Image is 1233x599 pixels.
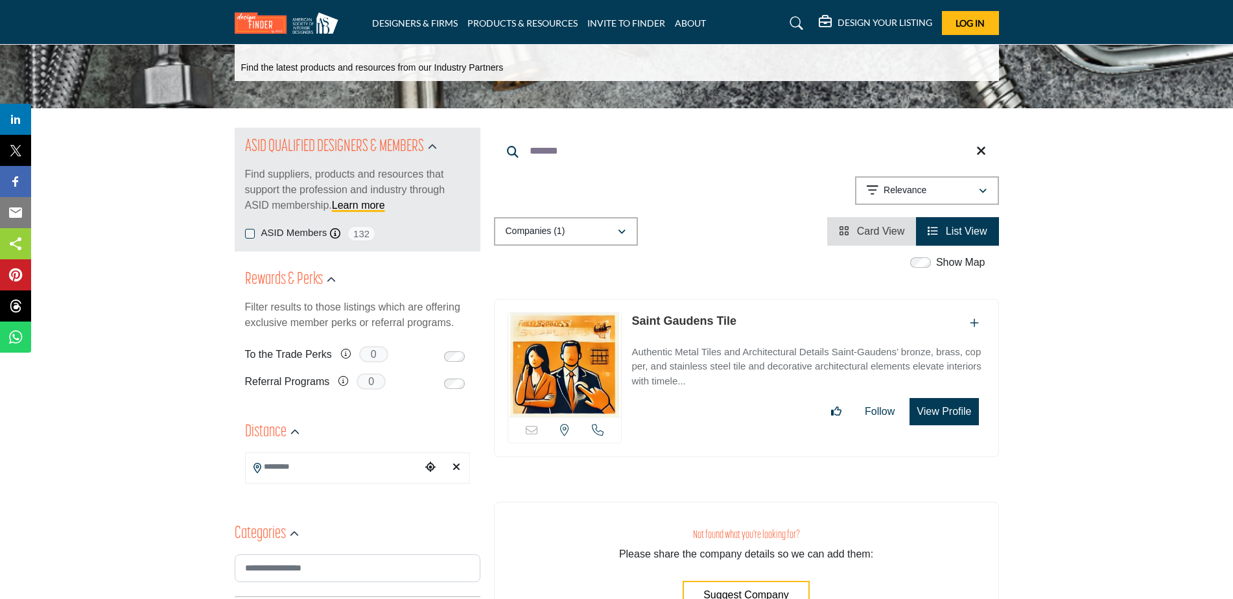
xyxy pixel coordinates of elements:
div: DESIGN YOUR LISTING [819,16,932,31]
p: Relevance [884,184,926,197]
button: Relevance [855,176,999,205]
button: Companies (1) [494,217,638,246]
li: Card View [827,217,916,246]
label: Show Map [936,255,985,270]
input: Search Category [235,554,480,582]
p: Find suppliers, products and resources that support the profession and industry through ASID memb... [245,167,470,213]
input: ASID Members checkbox [245,229,255,239]
div: Choose your current location [421,454,440,482]
span: 0 [359,346,388,362]
h2: Distance [245,421,287,444]
input: Search Keyword [494,135,999,167]
img: Saint Gaudens Tile [508,313,622,417]
a: Learn more [332,200,385,211]
label: To the Trade Perks [245,343,332,366]
a: Authentic Metal Tiles and Architectural Details Saint-Gaudens’ bronze, brass, copper, and stainle... [631,337,985,389]
p: Find the latest products and resources from our Industry Partners [241,62,504,75]
div: Clear search location [447,454,466,482]
input: Switch to Referral Programs [444,379,465,389]
span: List View [946,226,987,237]
span: 0 [357,373,386,390]
h2: ASID QUALIFIED DESIGNERS & MEMBERS [245,135,424,159]
p: Companies (1) [506,225,565,238]
h2: Categories [235,523,286,546]
label: Referral Programs [245,370,330,393]
button: Like listing [823,399,850,425]
p: Authentic Metal Tiles and Architectural Details Saint-Gaudens’ bronze, brass, copper, and stainle... [631,345,985,389]
span: Please share the company details so we can add them: [619,548,873,559]
a: Search [777,13,812,34]
a: Saint Gaudens Tile [631,314,736,327]
span: Log In [956,18,985,29]
img: Site Logo [235,12,345,34]
button: View Profile [910,398,978,425]
p: Filter results to those listings which are offering exclusive member perks or referral programs. [245,299,470,331]
h5: DESIGN YOUR LISTING [838,17,932,29]
a: INVITE TO FINDER [587,18,665,29]
button: Log In [942,11,999,35]
a: ABOUT [675,18,706,29]
a: View List [928,226,987,237]
label: ASID Members [261,226,327,241]
p: Saint Gaudens Tile [631,312,736,330]
a: PRODUCTS & RESOURCES [467,18,578,29]
input: Search Location [246,454,421,479]
span: 132 [347,226,376,242]
a: Add To List [970,318,979,329]
button: Follow [856,399,903,425]
li: List View [916,217,998,246]
h2: Rewards & Perks [245,268,323,292]
a: View Card [839,226,904,237]
h3: Not found what you're looking for? [521,528,972,542]
input: Switch to To the Trade Perks [444,351,465,362]
a: DESIGNERS & FIRMS [372,18,458,29]
span: Card View [857,226,905,237]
